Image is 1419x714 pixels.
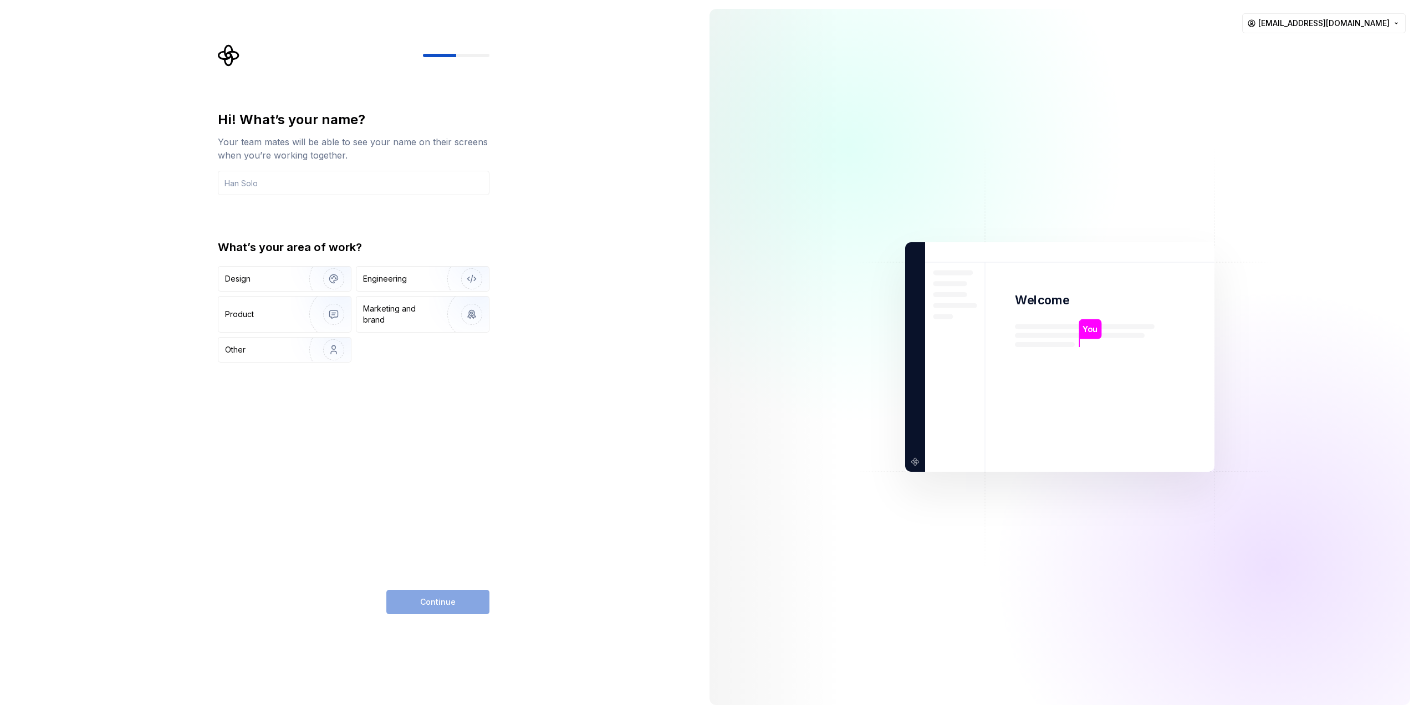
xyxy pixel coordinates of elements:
p: Welcome [1015,292,1069,308]
div: Design [225,273,251,284]
button: [EMAIL_ADDRESS][DOMAIN_NAME] [1242,13,1406,33]
input: Han Solo [218,171,489,195]
p: You [1083,323,1098,335]
svg: Supernova Logo [218,44,240,67]
div: Other [225,344,246,355]
div: Product [225,309,254,320]
div: Engineering [363,273,407,284]
div: Hi! What’s your name? [218,111,489,129]
div: Your team mates will be able to see your name on their screens when you’re working together. [218,135,489,162]
div: What’s your area of work? [218,239,489,255]
div: Marketing and brand [363,303,438,325]
span: [EMAIL_ADDRESS][DOMAIN_NAME] [1258,18,1390,29]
